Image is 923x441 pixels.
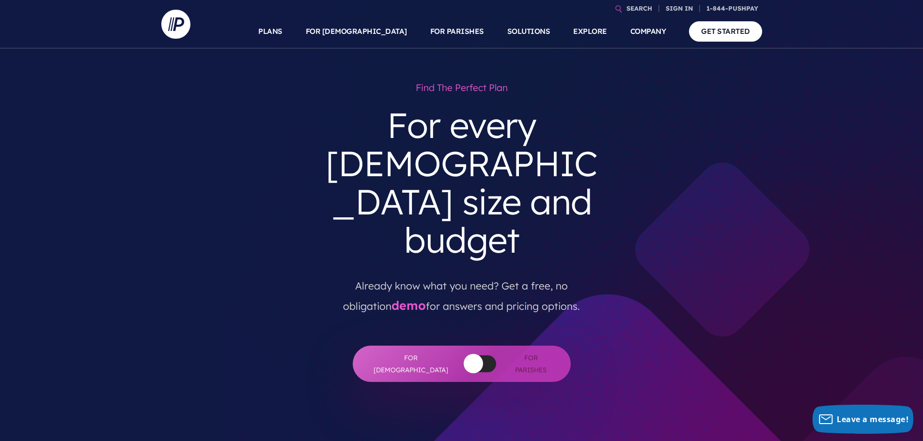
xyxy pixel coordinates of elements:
[573,15,607,48] a: EXPLORE
[630,15,666,48] a: COMPANY
[689,21,762,41] a: GET STARTED
[430,15,484,48] a: FOR PARISHES
[511,352,551,376] span: For Parishes
[315,77,608,98] h1: Find the perfect plan
[306,15,407,48] a: FOR [DEMOGRAPHIC_DATA]
[258,15,282,48] a: PLANS
[391,298,426,313] a: demo
[372,352,450,376] span: For [DEMOGRAPHIC_DATA]
[315,98,608,267] h3: For every [DEMOGRAPHIC_DATA] size and budget
[507,15,550,48] a: SOLUTIONS
[837,414,908,425] span: Leave a message!
[323,267,601,317] p: Already know what you need? Get a free, no obligation for answers and pricing options.
[813,405,913,434] button: Leave a message!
